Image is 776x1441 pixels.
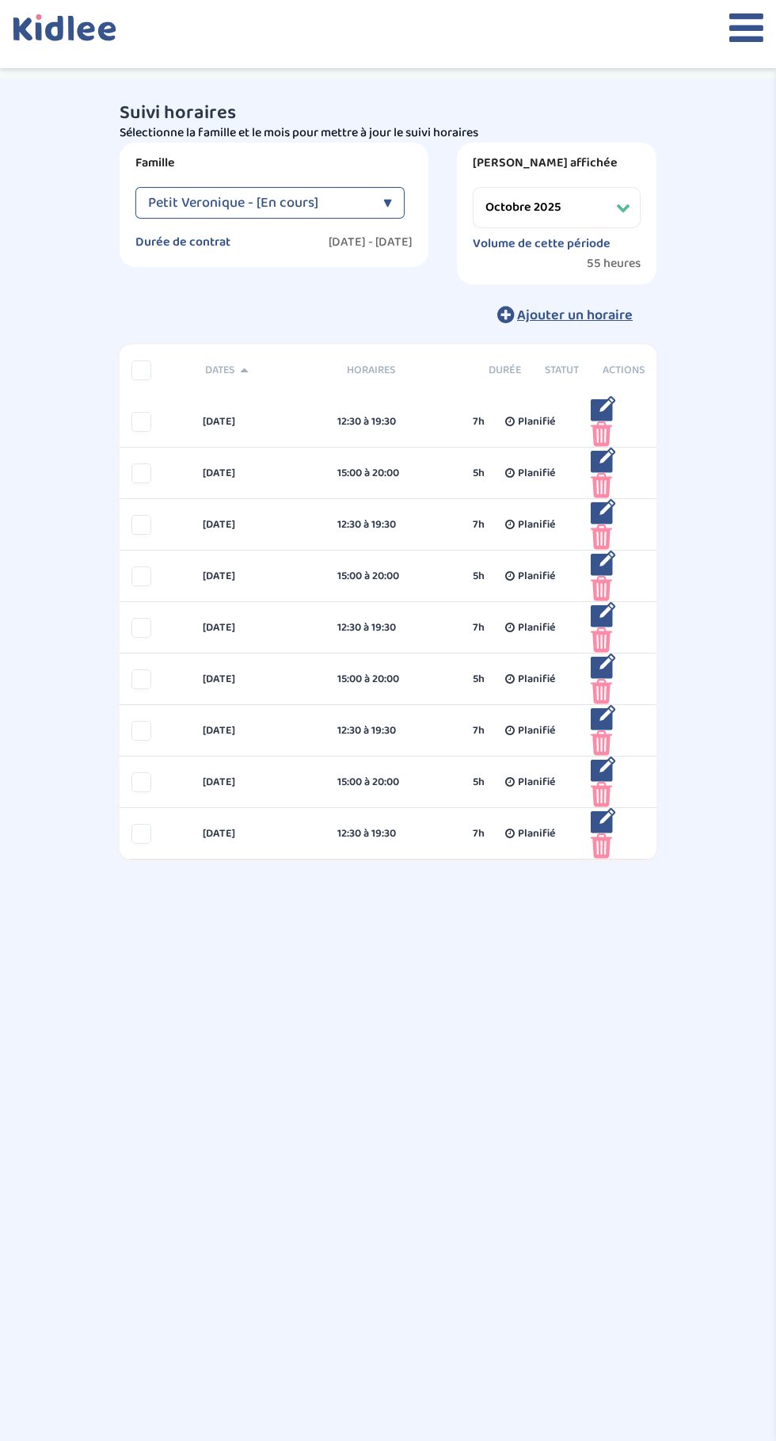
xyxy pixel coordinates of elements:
[518,619,555,636] span: Planifié
[191,774,326,791] div: [DATE]
[191,465,326,482] div: [DATE]
[518,568,555,585] span: Planifié
[120,124,656,143] p: Sélectionne la famille et le mois pour mettre à jour le suivi horaires
[591,627,612,653] img: poubelle_rose.png
[337,414,449,430] div: 12:30 à 19:30
[383,187,392,219] div: ▼
[591,499,616,524] img: modifier_bleu.png
[337,619,449,636] div: 12:30 à 19:30
[337,517,449,533] div: 12:30 à 19:30
[473,671,485,688] span: 5h
[518,465,555,482] span: Planifié
[135,234,230,250] label: Durée de contrat
[473,465,485,482] span: 5h
[591,448,616,473] img: modifier_bleu.png
[591,421,612,447] img: poubelle_rose.png
[591,808,616,833] img: modifier_bleu.png
[473,619,485,636] span: 7h
[473,236,611,252] label: Volume de cette période
[191,517,326,533] div: [DATE]
[473,155,641,171] label: [PERSON_NAME] affichée
[591,473,612,498] img: poubelle_rose.png
[337,568,449,585] div: 15:00 à 20:00
[473,825,485,842] span: 7h
[191,414,326,430] div: [DATE]
[337,671,449,688] div: 15:00 à 20:00
[337,825,449,842] div: 12:30 à 19:30
[587,256,641,272] span: 55 heures
[518,774,555,791] span: Planifié
[337,774,449,791] div: 15:00 à 20:00
[135,155,413,171] label: Famille
[518,722,555,739] span: Planifié
[591,679,612,704] img: poubelle_rose.png
[591,782,612,807] img: poubelle_rose.png
[473,517,485,533] span: 7h
[591,654,616,679] img: modifier_bleu.png
[148,187,318,219] span: Petit Veronique - [En cours]
[517,304,633,326] span: Ajouter un horaire
[533,362,591,379] div: Statut
[193,362,335,379] div: Dates
[473,722,485,739] span: 7h
[591,551,616,576] img: modifier_bleu.png
[518,517,555,533] span: Planifié
[518,414,555,430] span: Planifié
[473,568,485,585] span: 5h
[191,825,326,842] div: [DATE]
[591,705,616,730] img: modifier_bleu.png
[473,774,485,791] span: 5h
[591,833,612,859] img: poubelle_rose.png
[591,576,612,601] img: poubelle_rose.png
[591,524,612,550] img: poubelle_rose.png
[347,362,465,379] span: Horaires
[120,103,656,124] h3: Suivi horaires
[329,234,413,250] label: [DATE] - [DATE]
[337,722,449,739] div: 12:30 à 19:30
[591,396,616,421] img: modifier_bleu.png
[591,730,612,756] img: poubelle_rose.png
[591,602,616,627] img: modifier_bleu.png
[191,722,326,739] div: [DATE]
[477,362,533,379] div: Durée
[191,671,326,688] div: [DATE]
[518,825,555,842] span: Planifié
[191,568,326,585] div: [DATE]
[191,619,326,636] div: [DATE]
[474,297,656,332] button: Ajouter un horaire
[591,757,616,782] img: modifier_bleu.png
[473,414,485,430] span: 7h
[591,362,656,379] div: Actions
[518,671,555,688] span: Planifié
[337,465,449,482] div: 15:00 à 20:00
